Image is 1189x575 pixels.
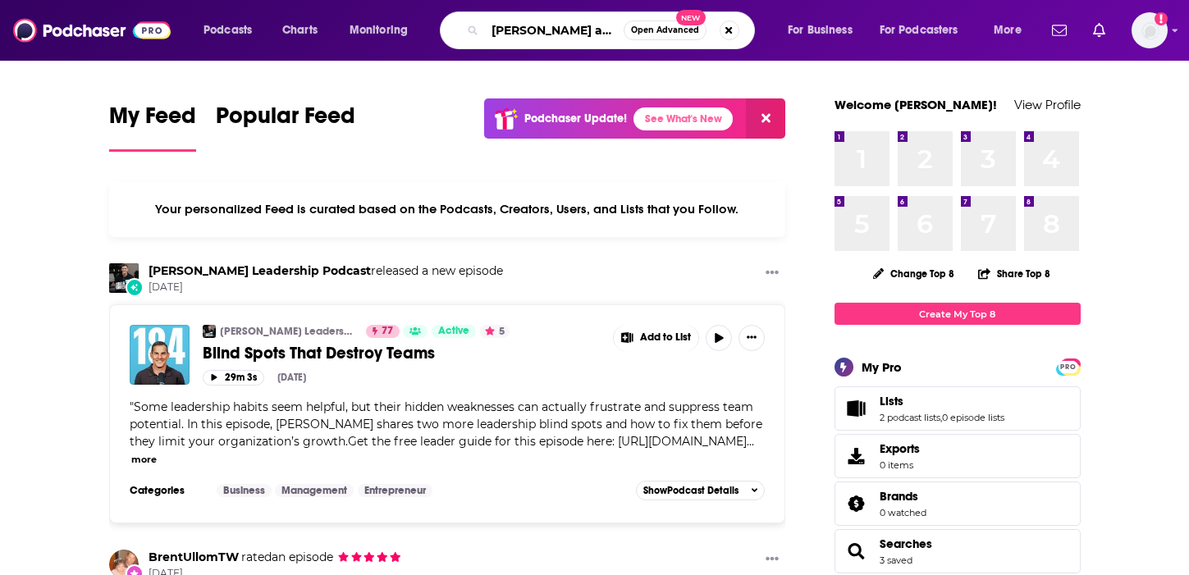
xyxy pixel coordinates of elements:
span: , [940,412,942,423]
a: Lists [840,397,873,420]
span: Charts [282,19,318,42]
button: Change Top 8 [863,263,965,284]
a: 77 [366,325,400,338]
h3: Categories [130,484,204,497]
a: Show notifications dropdown [1045,16,1073,44]
a: Popular Feed [216,102,355,152]
button: more [131,453,157,467]
button: open menu [192,17,273,43]
img: Craig Groeschel Leadership Podcast [109,263,139,293]
a: My Feed [109,102,196,152]
span: Popular Feed [216,102,355,139]
img: Blind Spots That Destroy Teams [130,325,190,385]
button: Show More Button [759,263,785,284]
h3: released a new episode [149,263,503,279]
span: Exports [880,441,920,456]
span: an episode [239,550,333,564]
span: " [130,399,762,449]
p: Podchaser Update! [524,112,627,125]
a: Brands [880,489,926,504]
a: Brands [840,492,873,515]
button: Show More Button [759,550,785,570]
svg: Add a profile image [1155,12,1168,25]
button: Show More Button [739,325,765,351]
span: Show Podcast Details [643,485,739,496]
a: Welcome [PERSON_NAME]! [835,97,997,112]
span: 0 items [880,459,920,471]
span: BrentUllomTW's Rating: 5 out of 5 [336,551,401,564]
button: ShowPodcast Details [636,481,766,500]
a: 3 saved [880,554,912,566]
span: My Feed [109,102,196,139]
a: Entrepreneur [358,484,432,497]
a: Exports [835,434,1081,478]
span: More [994,19,1022,42]
span: Brands [835,481,1081,526]
button: Open AdvancedNew [624,21,707,40]
button: 5 [480,325,510,338]
span: Some leadership habits seem helpful, but their hidden weaknesses can actually frustrate and suppr... [130,399,762,449]
a: Create My Top 8 [835,303,1081,325]
button: open menu [776,17,873,43]
a: 0 watched [880,507,926,518]
input: Search podcasts, credits, & more... [485,17,624,43]
span: Monitoring [350,19,408,42]
div: My Pro [862,359,902,375]
img: Podchaser - Follow, Share and Rate Podcasts [13,15,171,46]
span: For Podcasters [880,19,958,42]
span: 77 [382,323,393,340]
a: Lists [880,394,1004,408]
a: Business [217,484,272,497]
span: Logged in as lori.heiselman [1132,12,1168,48]
a: 2 podcast lists [880,412,940,423]
span: PRO [1059,361,1078,373]
a: Charts [272,17,327,43]
a: [PERSON_NAME] Leadership Podcast [220,325,355,338]
a: See What's New [633,107,733,130]
a: View Profile [1014,97,1081,112]
span: Lists [880,394,903,408]
span: Podcasts [204,19,252,42]
a: Management [275,484,354,497]
a: Show notifications dropdown [1086,16,1112,44]
span: Active [438,323,469,340]
a: PRO [1059,360,1078,372]
span: Exports [840,445,873,468]
span: Searches [835,529,1081,573]
a: 0 episode lists [942,412,1004,423]
a: Blind Spots That Destroy Teams [203,343,601,363]
div: New Episode [126,278,144,296]
span: ... [747,434,754,449]
button: open menu [338,17,429,43]
a: BrentUllomTW [149,550,239,564]
button: open menu [869,17,982,43]
span: rated [241,550,272,564]
span: Brands [880,489,918,504]
span: Add to List [640,331,691,344]
span: New [676,10,706,25]
div: [DATE] [277,372,306,383]
button: 29m 3s [203,370,264,386]
button: Show profile menu [1132,12,1168,48]
img: Craig Groeschel Leadership Podcast [203,325,216,338]
button: Share Top 8 [977,258,1051,290]
span: Open Advanced [631,26,699,34]
button: Show More Button [614,325,699,351]
a: Searches [880,536,932,551]
span: Lists [835,386,1081,431]
span: [DATE] [149,281,503,294]
div: Search podcasts, credits, & more... [455,11,771,49]
div: Your personalized Feed is curated based on the Podcasts, Creators, Users, and Lists that you Follow. [109,181,786,237]
a: Active [432,325,476,338]
button: open menu [982,17,1042,43]
a: Searches [840,540,873,563]
img: User Profile [1132,12,1168,48]
span: For Business [788,19,853,42]
a: Craig Groeschel Leadership Podcast [149,263,371,278]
